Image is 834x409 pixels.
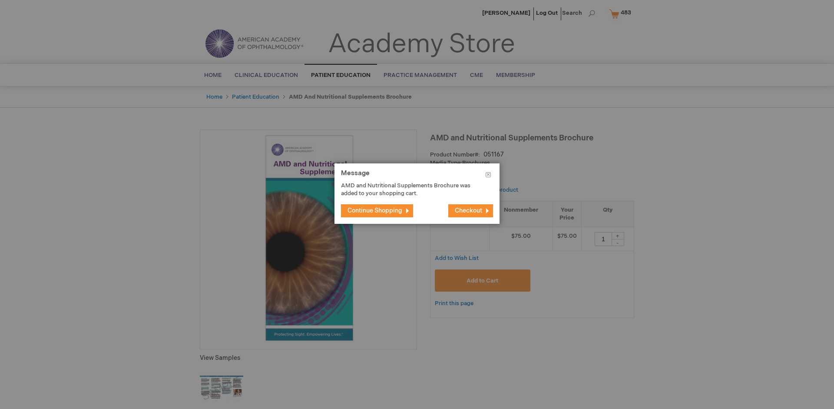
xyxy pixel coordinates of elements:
[347,207,402,214] span: Continue Shopping
[448,204,493,217] button: Checkout
[341,182,480,198] p: AMD and Nutritional Supplements Brochure was added to your shopping cart.
[341,204,413,217] button: Continue Shopping
[455,207,482,214] span: Checkout
[341,170,493,182] h1: Message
